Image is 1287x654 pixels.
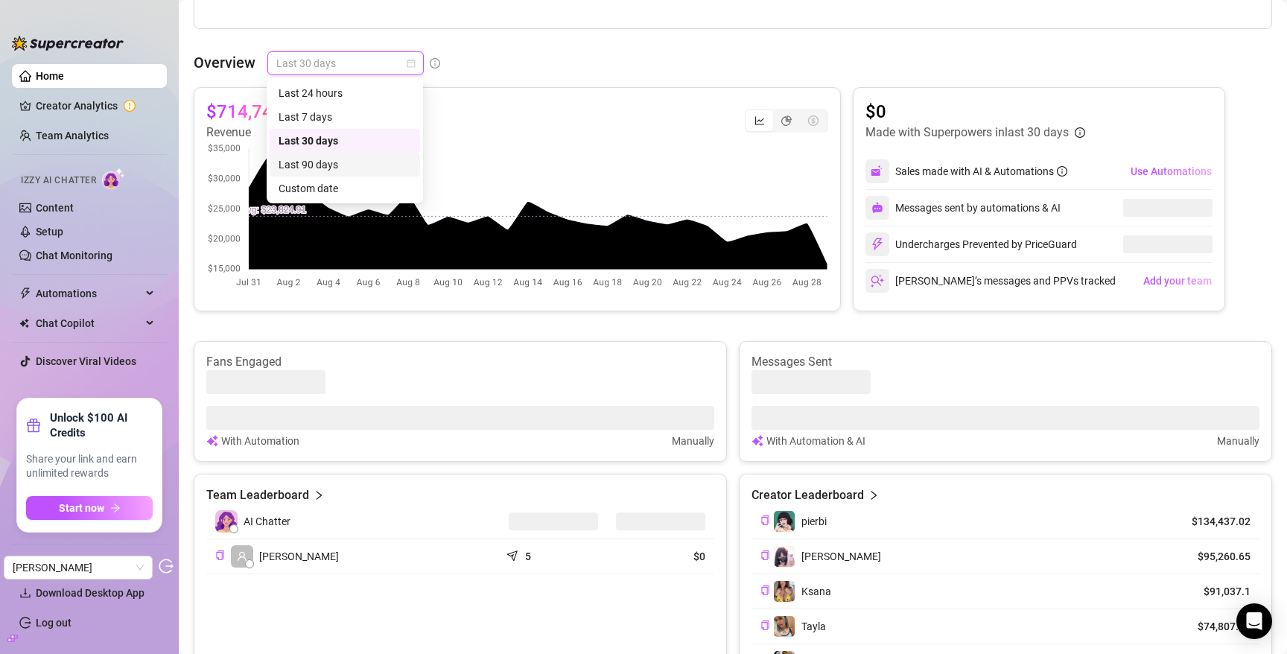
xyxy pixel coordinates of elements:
[244,513,290,530] span: AI Chatter
[279,133,411,149] div: Last 30 days
[801,620,826,632] span: Tayla
[259,548,339,565] span: [PERSON_NAME]
[206,486,309,504] article: Team Leaderboard
[26,418,41,433] span: gift
[751,486,864,504] article: Creator Leaderboard
[754,115,765,126] span: line-chart
[102,168,125,189] img: AI Chatter
[270,153,420,177] div: Last 90 days
[865,232,1077,256] div: Undercharges Prevented by PriceGuard
[760,585,770,595] span: copy
[760,585,770,597] button: Copy Creator ID
[50,410,153,440] strong: Unlock $100 AI Credits
[751,433,763,449] img: svg%3e
[206,124,318,142] article: Revenue
[206,100,283,124] article: $714,747
[215,550,225,562] button: Copy Teammate ID
[801,585,831,597] span: Ksana
[270,129,420,153] div: Last 30 days
[774,511,795,532] img: pierbi
[1075,127,1085,138] span: info-circle
[430,58,440,69] span: info-circle
[760,550,770,560] span: copy
[808,115,819,126] span: dollar-circle
[865,124,1069,142] article: Made with Superpowers in last 30 days
[36,226,63,238] a: Setup
[279,109,411,125] div: Last 7 days
[1143,269,1213,293] button: Add your team
[1236,603,1272,639] div: Open Intercom Messenger
[270,105,420,129] div: Last 7 days
[194,51,255,74] article: Overview
[19,318,29,328] img: Chat Copilot
[745,109,828,133] div: segmented control
[270,177,420,200] div: Custom date
[36,202,74,214] a: Content
[270,81,420,105] div: Last 24 hours
[279,85,411,101] div: Last 24 hours
[1183,584,1251,599] article: $91,037.1
[774,616,795,637] img: Tayla
[766,433,865,449] article: With Automation & AI
[12,36,124,51] img: logo-BBDzfeDw.svg
[36,587,144,599] span: Download Desktop App
[760,515,770,527] button: Copy Creator ID
[215,550,225,560] span: copy
[314,486,324,504] span: right
[760,515,770,525] span: copy
[36,282,142,305] span: Automations
[36,70,64,82] a: Home
[19,288,31,299] span: thunderbolt
[865,100,1085,124] article: $0
[871,165,884,178] img: svg%3e
[221,433,299,449] article: With Automation
[21,174,96,188] span: Izzy AI Chatter
[206,433,218,449] img: svg%3e
[895,163,1067,180] div: Sales made with AI & Automations
[279,156,411,173] div: Last 90 days
[159,559,174,574] span: logout
[276,52,415,74] span: Last 30 days
[781,115,792,126] span: pie-chart
[110,503,121,513] span: arrow-right
[36,130,109,142] a: Team Analytics
[215,510,238,533] img: izzy-ai-chatter-avatar-DDCN_rTZ.svg
[36,250,112,261] a: Chat Monitoring
[868,486,879,504] span: right
[279,180,411,197] div: Custom date
[760,620,770,630] span: copy
[865,196,1061,220] div: Messages sent by automations & AI
[774,581,795,602] img: Ksana
[760,620,770,632] button: Copy Creator ID
[751,354,1259,370] article: Messages Sent
[1131,165,1212,177] span: Use Automations
[871,274,884,288] img: svg%3e
[36,355,136,367] a: Discover Viral Videos
[801,550,881,562] span: [PERSON_NAME]
[1057,166,1067,177] span: info-circle
[237,551,247,562] span: user
[19,587,31,599] span: download
[616,549,705,564] article: $0
[36,617,71,629] a: Log out
[871,238,884,251] img: svg%3e
[13,556,144,579] span: john lawso
[672,433,714,449] article: Manually
[801,515,827,527] span: pierbi
[26,496,153,520] button: Start nowarrow-right
[1183,619,1251,634] article: $74,807.59
[36,94,155,118] a: Creator Analytics exclamation-circle
[206,354,714,370] article: Fans Engaged
[36,311,142,335] span: Chat Copilot
[59,502,104,514] span: Start now
[1183,549,1251,564] article: $95,260.65
[26,452,153,481] span: Share your link and earn unlimited rewards
[760,550,770,562] button: Copy Creator ID
[407,59,416,68] span: calendar
[1217,433,1259,449] article: Manually
[1130,159,1213,183] button: Use Automations
[774,546,795,567] img: Ayumi
[7,633,18,644] span: build
[506,547,521,562] span: send
[865,269,1116,293] div: [PERSON_NAME]’s messages and PPVs tracked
